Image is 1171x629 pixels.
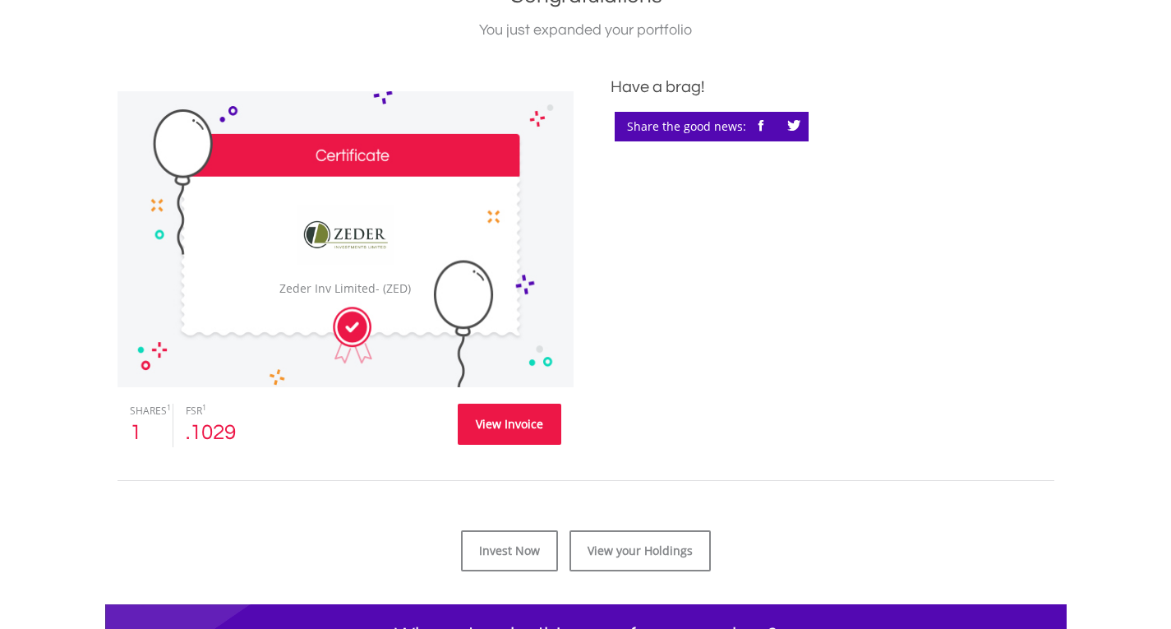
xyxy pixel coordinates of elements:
div: FSR [186,404,240,418]
span: - (ZED) [376,281,411,297]
a: View your Holdings [569,530,711,571]
img: EQU.ZA.ZED.png [285,197,405,273]
sup: 1 [167,402,171,413]
div: Zeder Inv Limited [265,281,425,298]
a: Invest Now [461,530,558,571]
div: .1029 [186,418,240,447]
div: Share the good news: [615,112,809,141]
div: SHARES [130,404,161,418]
div: Have a brag! [611,75,1054,99]
div: You just expanded your portfolio [118,19,1054,42]
a: View Invoice [458,404,561,445]
sup: 1 [202,402,206,413]
div: 1 [130,418,161,447]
